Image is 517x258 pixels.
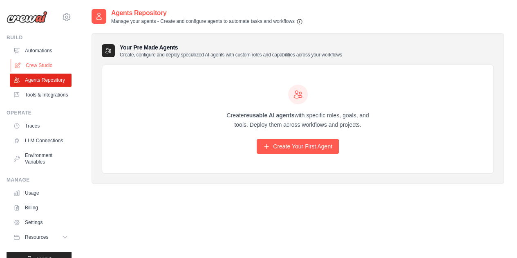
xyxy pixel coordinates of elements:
[7,11,47,23] img: Logo
[11,59,72,72] a: Crew Studio
[120,43,342,58] h3: Your Pre Made Agents
[10,134,72,147] a: LLM Connections
[10,216,72,229] a: Settings
[10,88,72,101] a: Tools & Integrations
[7,110,72,116] div: Operate
[10,44,72,57] a: Automations
[219,111,376,130] p: Create with specific roles, goals, and tools. Deploy them across workflows and projects.
[10,149,72,168] a: Environment Variables
[10,201,72,214] a: Billing
[25,234,48,240] span: Resources
[7,177,72,183] div: Manage
[244,112,294,119] strong: reusable AI agents
[120,52,342,58] p: Create, configure and deploy specialized AI agents with custom roles and capabilities across your...
[10,74,72,87] a: Agents Repository
[10,231,72,244] button: Resources
[257,139,339,154] a: Create Your First Agent
[7,34,72,41] div: Build
[111,8,303,18] h2: Agents Repository
[10,119,72,132] a: Traces
[111,18,303,25] p: Manage your agents - Create and configure agents to automate tasks and workflows
[10,186,72,200] a: Usage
